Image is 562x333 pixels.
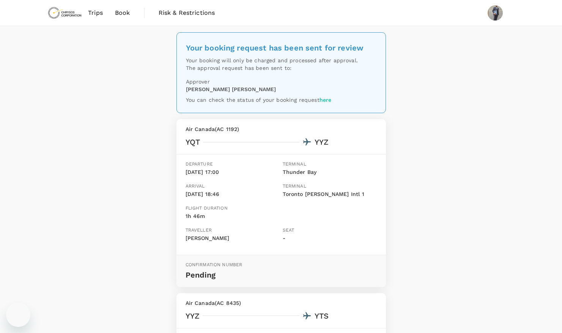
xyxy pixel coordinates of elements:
p: Air Canada ( AC 8435 ) [186,299,377,307]
p: [DATE] 18:46 [186,190,280,199]
p: [DATE] 17:00 [186,168,280,177]
span: Book [115,8,130,17]
p: Your booking will only be charged and processed after approval. [186,57,376,64]
p: Thunder Bay [283,168,377,177]
span: Risk & Restrictions [159,8,215,17]
div: Your booking request has been sent for review [186,42,376,54]
p: Toronto [PERSON_NAME] Intl 1 [283,190,377,199]
p: Confirmation number [186,261,377,269]
p: Arrival [186,183,280,190]
p: [PERSON_NAME] [PERSON_NAME] [186,85,276,93]
p: The approval request has been sent to: [186,64,376,72]
img: Ebin Jose [488,5,503,21]
p: Terminal [283,161,377,168]
p: [PERSON_NAME] [186,234,280,243]
a: here [320,97,332,103]
img: Chrysos Corporation [47,5,82,21]
div: YYZ [315,136,329,148]
p: You can check the status of your booking request [186,96,376,104]
div: YTS [315,310,329,322]
p: Pending [186,269,377,281]
p: Flight duration [186,205,228,212]
iframe: Button to launch messaging window [6,303,30,327]
div: YQT [186,136,200,148]
p: Air Canada ( AC 1192 ) [186,125,377,133]
p: Approver [186,78,376,85]
p: Seat [283,227,377,234]
div: YYZ [186,310,200,322]
p: 1h 46m [186,212,228,221]
span: Trips [88,8,103,17]
p: Terminal [283,183,377,190]
p: - [283,234,377,243]
p: Departure [186,161,280,168]
p: Traveller [186,227,280,234]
